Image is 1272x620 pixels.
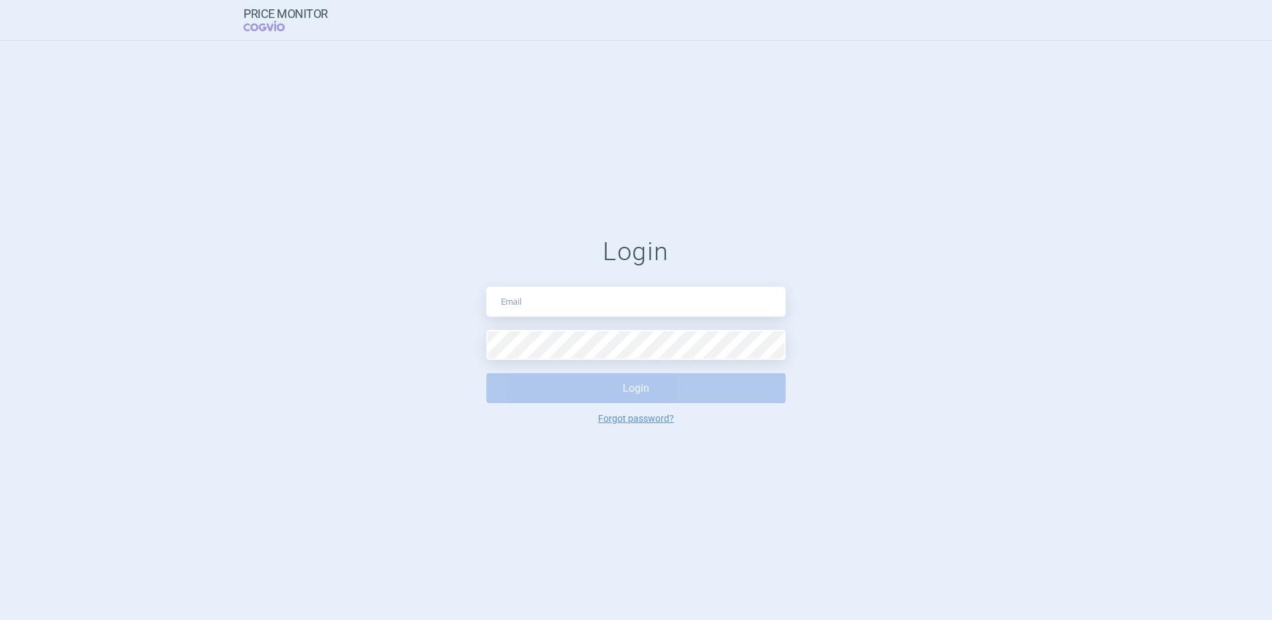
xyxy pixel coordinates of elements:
span: COGVIO [243,21,303,31]
input: Email [486,287,786,317]
a: Price MonitorCOGVIO [243,7,328,33]
button: Login [486,373,786,403]
h1: Login [486,237,786,267]
strong: Price Monitor [243,7,328,21]
a: Forgot password? [598,414,674,423]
